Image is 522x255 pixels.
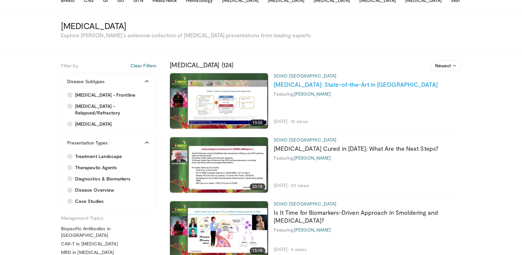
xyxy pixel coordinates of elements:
[274,118,290,124] li: [DATE]
[170,60,461,69] h3: [MEDICAL_DATA]
[61,73,156,90] button: Disease Subtypes
[170,137,268,193] a: 20:18
[274,145,439,152] a: [MEDICAL_DATA] Cured in [DATE]: What Are the Next Steps?
[291,182,309,188] li: 25 views
[61,135,156,151] button: Presentation Types
[274,137,337,143] a: SOHO [GEOGRAPHIC_DATA]
[294,227,331,233] a: [PERSON_NAME]
[75,198,104,205] span: Case Studies
[274,155,461,161] div: Featuring:
[75,92,135,98] span: [MEDICAL_DATA] - Frontline
[61,213,156,221] h5: Management Topics
[274,182,290,188] li: [DATE]
[130,62,156,69] button: Clear Filters
[75,121,112,127] span: [MEDICAL_DATA]
[274,227,461,233] div: Featuring:
[75,187,114,193] span: Disease Overview
[274,91,461,97] div: Featuring:
[170,73,268,129] a: 19:50
[435,62,451,69] span: Newest
[250,183,265,190] span: 20:18
[61,225,156,239] a: Bispecific Antibodies in [GEOGRAPHIC_DATA]
[170,137,268,193] img: 8d5a3ae0-9cff-4cf9-9095-baf7735ea666.620x360_q85_upscale.jpg
[61,32,461,39] p: Explore [PERSON_NAME]’s extensive collection of [MEDICAL_DATA] presentations from leading experts
[75,103,150,116] span: [MEDICAL_DATA] - Relapsed/Refractory
[294,155,331,161] a: [PERSON_NAME]
[291,118,308,124] li: 15 views
[274,201,337,207] a: SOHO [GEOGRAPHIC_DATA]
[250,119,265,126] span: 19:50
[274,73,337,79] a: SOHO [GEOGRAPHIC_DATA]
[250,247,265,254] span: 15:19
[75,153,122,160] span: Treatment Landscape
[170,73,268,129] img: 517b3a5a-e507-46f2-84ab-07d63f9eecdc.620x360_q85_upscale.jpg
[274,246,290,252] li: [DATE]
[431,60,461,71] button: Newest
[61,60,156,69] h5: Filter by
[291,246,307,252] li: 4 views
[294,91,331,97] a: [PERSON_NAME]
[75,175,130,182] span: Diagnostics & Biomarkers
[274,209,438,224] a: Is It Time for Biomarkers-Driven Approach in Smoldering and [MEDICAL_DATA]?
[274,81,438,88] a: [MEDICAL_DATA]: State-of-the-Art in [GEOGRAPHIC_DATA]
[75,164,117,171] span: Therapeutic Agents
[61,240,156,247] a: CAR-T in [MEDICAL_DATA]
[61,20,461,31] h3: [MEDICAL_DATA]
